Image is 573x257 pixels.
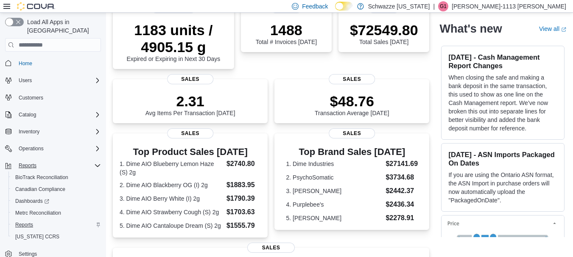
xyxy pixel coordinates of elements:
[386,213,418,223] dd: $2278.91
[2,57,104,69] button: Home
[15,160,101,171] span: Reports
[561,27,566,32] svg: External link
[433,1,435,11] p: |
[120,22,227,55] p: 1183 units / 4905.15 g
[448,73,557,133] p: When closing the safe and making a bank deposit in the same transaction, this used to show as one...
[120,22,227,62] div: Expired or Expiring in Next 30 Days
[286,200,383,209] dt: 4. Purplebee's
[19,145,44,152] span: Operations
[448,53,557,70] h3: [DATE] - Cash Management Report Changes
[15,92,101,103] span: Customers
[2,75,104,86] button: Users
[15,58,101,68] span: Home
[12,232,101,242] span: Washington CCRS
[17,2,55,11] img: Cova
[145,93,235,110] p: 2.31
[452,1,566,11] p: [PERSON_NAME]-1113 [PERSON_NAME]
[15,75,101,86] span: Users
[19,128,39,135] span: Inventory
[15,58,36,69] a: Home
[12,172,72,182] a: BioTrack Reconciliation
[15,221,33,228] span: Reports
[19,77,32,84] span: Users
[15,127,101,137] span: Inventory
[539,25,566,32] a: View allExternal link
[120,221,223,230] dt: 5. Dime AIO Cantaloupe Dream (S) 2g
[315,93,389,116] div: Transaction Average [DATE]
[2,91,104,104] button: Customers
[329,128,375,138] span: Sales
[368,1,430,11] p: Schwazze [US_STATE]
[15,198,49,204] span: Dashboards
[438,1,448,11] div: Graciela-1113 Calderon
[2,143,104,155] button: Operations
[12,220,101,230] span: Reports
[12,220,36,230] a: Reports
[8,231,104,243] button: [US_STATE] CCRS
[19,111,36,118] span: Catalog
[256,22,317,39] p: 1488
[286,173,383,182] dt: 2. PsychoSomatic
[15,160,40,171] button: Reports
[448,150,557,167] h3: [DATE] - ASN Imports Packaged On Dates
[12,208,101,218] span: Metrc Reconciliation
[8,171,104,183] button: BioTrack Reconciliation
[386,199,418,210] dd: $2436.34
[256,22,317,45] div: Total # Invoices [DATE]
[15,75,35,86] button: Users
[302,2,328,11] span: Feedback
[167,128,214,138] span: Sales
[19,162,36,169] span: Reports
[440,1,447,11] span: G1
[226,207,261,217] dd: $1703.63
[15,144,47,154] button: Operations
[386,159,418,169] dd: $27141.69
[15,233,59,240] span: [US_STATE] CCRS
[167,74,214,84] span: Sales
[226,159,261,169] dd: $2740.80
[12,184,69,194] a: Canadian Compliance
[15,210,61,216] span: Metrc Reconciliation
[15,93,47,103] a: Customers
[12,196,101,206] span: Dashboards
[15,110,39,120] button: Catalog
[286,160,383,168] dt: 1. Dime Industries
[120,194,223,203] dt: 3. Dime AIO Berry White (I) 2g
[226,193,261,204] dd: $1790.39
[120,181,223,189] dt: 2. Dime AIO Blackberry OG (I) 2g
[2,126,104,138] button: Inventory
[335,2,353,11] input: Dark Mode
[386,186,418,196] dd: $2442.37
[19,94,43,101] span: Customers
[8,207,104,219] button: Metrc Reconciliation
[15,110,101,120] span: Catalog
[8,183,104,195] button: Canadian Compliance
[12,196,53,206] a: Dashboards
[350,22,418,45] div: Total Sales [DATE]
[286,187,383,195] dt: 3. [PERSON_NAME]
[350,22,418,39] p: $72549.80
[145,93,235,116] div: Avg Items Per Transaction [DATE]
[329,74,375,84] span: Sales
[15,127,43,137] button: Inventory
[12,208,64,218] a: Metrc Reconciliation
[120,160,223,177] dt: 1. Dime AIO Blueberry Lemon Haze (S) 2g
[8,195,104,207] a: Dashboards
[24,18,101,35] span: Load All Apps in [GEOGRAPHIC_DATA]
[19,60,32,67] span: Home
[120,208,223,216] dt: 4. Dime AIO Strawberry Cough (S) 2g
[8,219,104,231] button: Reports
[12,172,101,182] span: BioTrack Reconciliation
[226,221,261,231] dd: $1555.79
[315,93,389,110] p: $48.76
[226,180,261,190] dd: $1883.95
[439,22,502,36] h2: What's new
[12,232,63,242] a: [US_STATE] CCRS
[286,147,418,157] h3: Top Brand Sales [DATE]
[2,160,104,171] button: Reports
[2,109,104,121] button: Catalog
[15,174,68,181] span: BioTrack Reconciliation
[15,186,65,193] span: Canadian Compliance
[448,171,557,204] p: If you are using the Ontario ASN format, the ASN Import in purchase orders will now automatically...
